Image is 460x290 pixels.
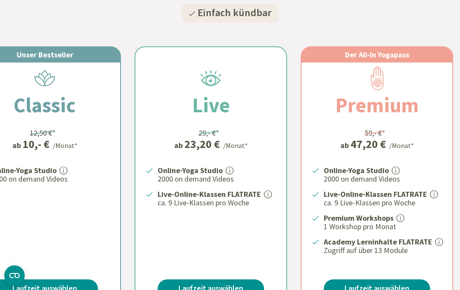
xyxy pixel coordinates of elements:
div: 47,20 € [351,139,386,150]
strong: Live-Online-Klassen FLATRATE [158,189,261,199]
div: 59,- €* [365,127,385,139]
h2: Premium [315,90,439,120]
p: 2000 on demand Videos [158,174,276,184]
button: CMP-Widget öffnen [4,265,25,286]
span: Unser Bestseller [17,50,73,60]
div: /Monat* [223,140,248,151]
p: ca. 9 Live-Klassen pro Woche [324,198,442,208]
div: /Monat* [53,140,78,151]
strong: Online-Yoga Studio [158,165,223,175]
strong: Academy Lerninhalte FLATRATE [324,237,432,247]
span: ab [12,139,23,151]
span: ab [340,139,351,151]
p: ca. 9 Live-Klassen pro Woche [158,198,276,208]
div: 12,50 €* [30,127,56,139]
span: Der All-In Yogapass [345,50,409,60]
div: /Monat* [389,140,414,151]
div: 10,- € [23,139,49,150]
p: Zugriff auf über 13 Module [324,245,442,256]
h2: Live [172,90,250,120]
p: 2000 on demand Videos [324,174,442,184]
strong: Live-Online-Klassen FLATRATE [324,189,427,199]
strong: Online-Yoga Studio [324,165,389,175]
span: ab [174,139,184,151]
p: 1 Workshop pro Monat [324,222,442,232]
div: 29,- €* [198,127,219,139]
strong: Premium Workshops [324,213,394,223]
span: Einfach kündbar [198,6,271,20]
div: 23,20 € [184,139,220,150]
